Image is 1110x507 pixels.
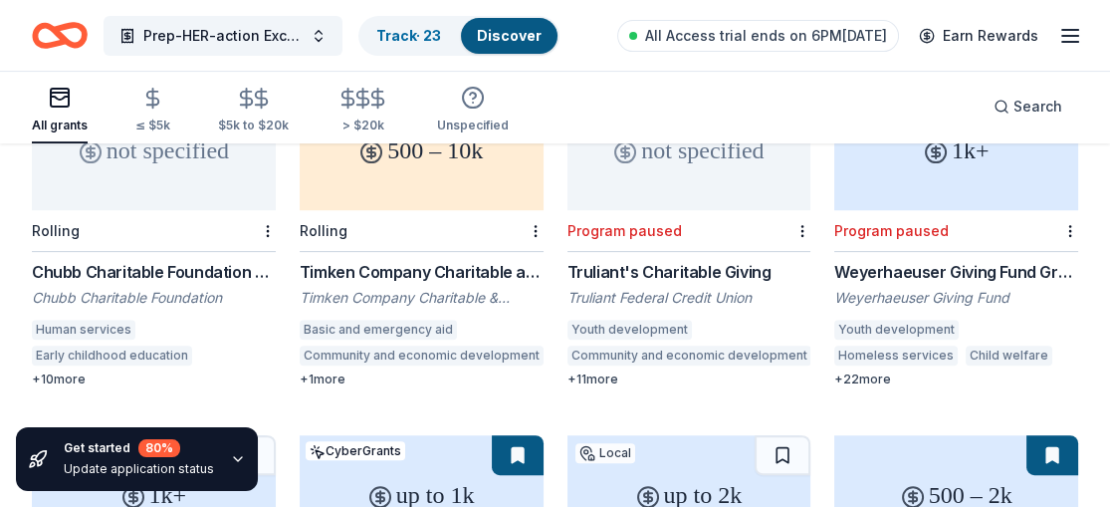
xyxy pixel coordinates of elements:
button: > $20k [336,79,389,143]
div: Human services [32,320,135,340]
div: $5k to $20k [218,118,289,133]
div: + 10 more [32,372,276,387]
div: Timken Company Charitable and Educational Fund Grant Program [300,260,544,284]
div: Community and economic development [567,346,811,366]
div: Unspecified [437,118,509,133]
div: Child welfare [966,346,1052,366]
div: All grants [32,118,88,133]
div: Early childhood education [32,346,192,366]
div: Update application status [64,461,214,477]
button: Track· 23Discover [358,16,559,56]
button: Prep-HER-action Excellence Program [104,16,342,56]
div: Weyerhaeuser Giving Fund Grants [834,260,1078,284]
div: Rolling [300,222,347,239]
div: ≤ $5k [135,118,170,133]
a: 1k+Program pausedWeyerhaeuser Giving Fund GrantsWeyerhaeuser Giving FundYouth developmentHomeless... [834,91,1078,387]
div: Rolling [32,222,80,239]
button: $5k to $20k [218,79,289,143]
span: All Access trial ends on 6PM[DATE] [645,24,887,48]
div: Youth development [567,320,692,340]
div: > $20k [336,118,389,133]
div: CyberGrants [306,441,405,460]
div: Weyerhaeuser Giving Fund [834,288,1078,308]
span: Prep-HER-action Excellence Program [143,24,303,48]
div: Program paused [567,222,682,239]
button: ≤ $5k [135,79,170,143]
button: Unspecified [437,78,509,143]
div: + 11 more [567,372,811,387]
a: not specifiedRollingChubb Charitable Foundation GrantsChubb Charitable FoundationHuman servicesEa... [32,91,276,387]
div: Timken Company Charitable & Educational Fund [300,288,544,308]
div: Chubb Charitable Foundation Grants [32,260,276,284]
a: not specifiedLocalProgram pausedTruliant's Charitable GivingTruliant Federal Credit UnionYouth de... [567,91,811,387]
button: All grants [32,78,88,143]
span: Search [1013,95,1062,119]
a: Track· 23 [376,27,441,44]
a: Earn Rewards [907,18,1050,54]
div: 80 % [138,439,180,457]
div: 1k+ [834,91,1078,210]
a: All Access trial ends on 6PM[DATE] [617,20,899,52]
a: 500 – 10kLocalRollingTimken Company Charitable and Educational Fund Grant ProgramTimken Company C... [300,91,544,387]
div: Youth development [834,320,959,340]
button: Search [978,87,1078,127]
div: Homeless services [834,346,958,366]
div: + 22 more [834,372,1078,387]
div: Program paused [834,222,949,239]
a: Home [32,12,88,59]
div: Get started [64,439,214,457]
div: Local [575,443,635,463]
div: Community and economic development [300,346,544,366]
div: Truliant's Charitable Giving [567,260,811,284]
div: + 1 more [300,372,544,387]
div: not specified [567,91,811,210]
div: Basic and emergency aid [300,320,457,340]
div: 500 – 10k [300,91,544,210]
a: Discover [477,27,542,44]
div: Truliant Federal Credit Union [567,288,811,308]
div: not specified [32,91,276,210]
div: Chubb Charitable Foundation [32,288,276,308]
